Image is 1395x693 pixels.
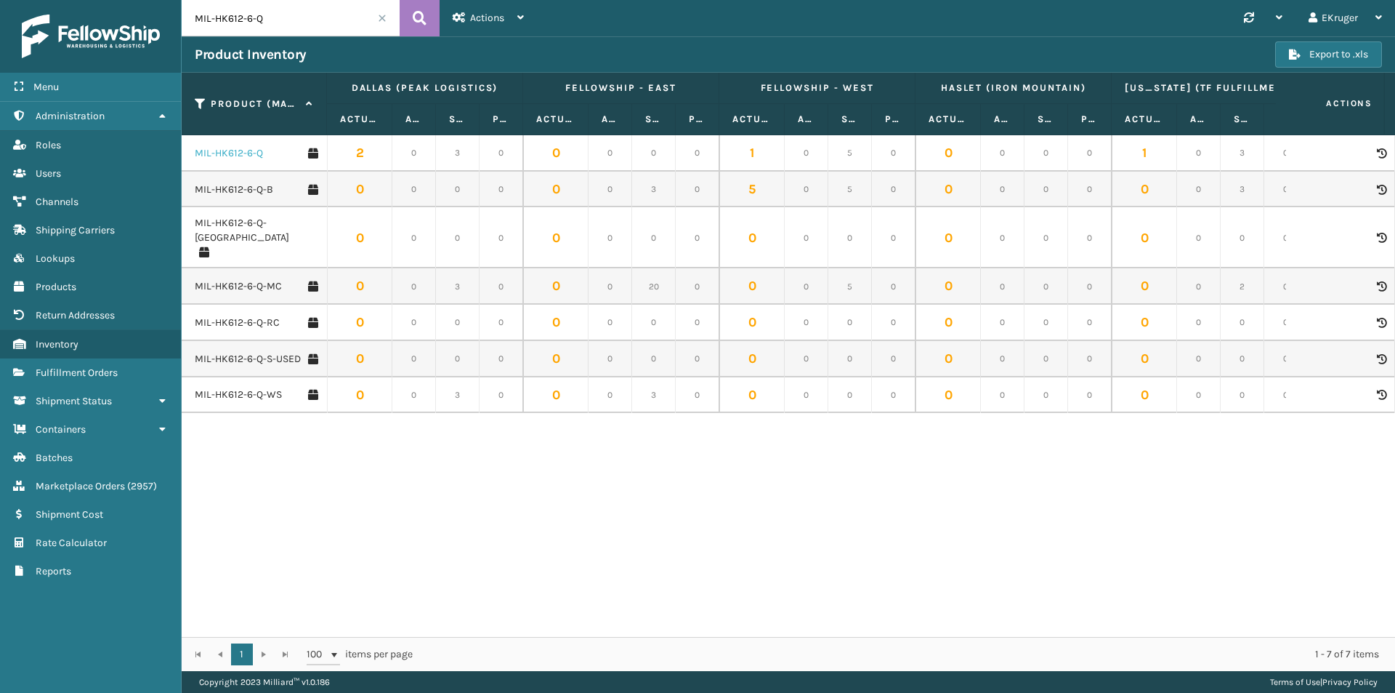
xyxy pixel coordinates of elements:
[1177,172,1221,208] td: 0
[36,338,78,350] span: Inventory
[589,341,632,377] td: 0
[480,305,523,341] td: 0
[1024,341,1068,377] td: 0
[1221,268,1264,305] td: 2
[1264,207,1308,268] td: 0
[872,207,915,268] td: 0
[915,341,981,377] td: 0
[676,377,719,414] td: 0
[36,508,103,521] span: Shipment Cost
[392,172,436,208] td: 0
[36,565,71,577] span: Reports
[589,377,632,414] td: 0
[632,377,676,414] td: 3
[981,172,1024,208] td: 0
[676,341,719,377] td: 0
[480,135,523,172] td: 0
[1068,172,1112,208] td: 0
[676,305,719,341] td: 0
[1221,135,1264,172] td: 3
[36,423,86,436] span: Containers
[1112,135,1177,172] td: 1
[523,341,589,377] td: 0
[689,113,705,126] label: Pending
[1221,341,1264,377] td: 0
[1024,268,1068,305] td: 0
[36,139,61,151] span: Roles
[1177,377,1221,414] td: 0
[1221,172,1264,208] td: 3
[632,341,676,377] td: 0
[1221,207,1264,268] td: 0
[719,172,785,208] td: 5
[1264,172,1308,208] td: 0
[1112,341,1177,377] td: 0
[994,113,1011,126] label: Available
[523,172,589,208] td: 0
[340,81,509,95] label: Dallas (Peak Logistics)
[1377,148,1386,159] i: Product Activity
[195,279,282,294] a: MIL-HK612-6-Q-MC
[327,268,392,305] td: 0
[1068,268,1112,305] td: 0
[1275,41,1382,68] button: Export to .xls
[981,207,1024,268] td: 0
[327,305,392,341] td: 0
[1024,135,1068,172] td: 0
[1377,318,1386,328] i: Product Activity
[589,135,632,172] td: 0
[36,224,115,236] span: Shipping Carriers
[327,341,392,377] td: 0
[1377,354,1386,364] i: Product Activity
[1221,305,1264,341] td: 0
[1125,81,1294,95] label: [US_STATE] (TF Fulfillment)
[981,305,1024,341] td: 0
[719,305,785,341] td: 0
[676,268,719,305] td: 0
[195,216,318,245] a: MIL-HK612-6-Q-[GEOGRAPHIC_DATA]
[785,172,828,208] td: 0
[915,305,981,341] td: 0
[872,268,915,305] td: 0
[1024,172,1068,208] td: 0
[392,341,436,377] td: 0
[1177,268,1221,305] td: 0
[719,135,785,172] td: 1
[785,207,828,268] td: 0
[340,113,379,126] label: Actual Quantity
[1125,113,1163,126] label: Actual Quantity
[1177,305,1221,341] td: 0
[36,452,73,464] span: Batches
[36,110,105,122] span: Administration
[1024,377,1068,414] td: 0
[536,81,705,95] label: Fellowship - East
[436,207,480,268] td: 0
[307,644,413,665] span: items per page
[36,537,107,549] span: Rate Calculator
[392,268,436,305] td: 0
[785,377,828,414] td: 0
[645,113,662,126] label: Safety
[436,135,480,172] td: 3
[1112,207,1177,268] td: 0
[327,207,392,268] td: 0
[1112,305,1177,341] td: 0
[1190,113,1207,126] label: Available
[436,377,480,414] td: 3
[872,172,915,208] td: 0
[1377,185,1386,195] i: Product Activity
[589,172,632,208] td: 0
[1264,377,1308,414] td: 0
[872,341,915,377] td: 0
[719,268,785,305] td: 0
[195,352,301,366] a: MIL-HK612-6-Q-S-USED
[828,341,872,377] td: 0
[915,377,981,414] td: 0
[676,207,719,268] td: 0
[785,135,828,172] td: 0
[676,135,719,172] td: 0
[798,113,814,126] label: Available
[493,113,509,126] label: Pending
[523,207,589,268] td: 0
[449,113,466,126] label: Safety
